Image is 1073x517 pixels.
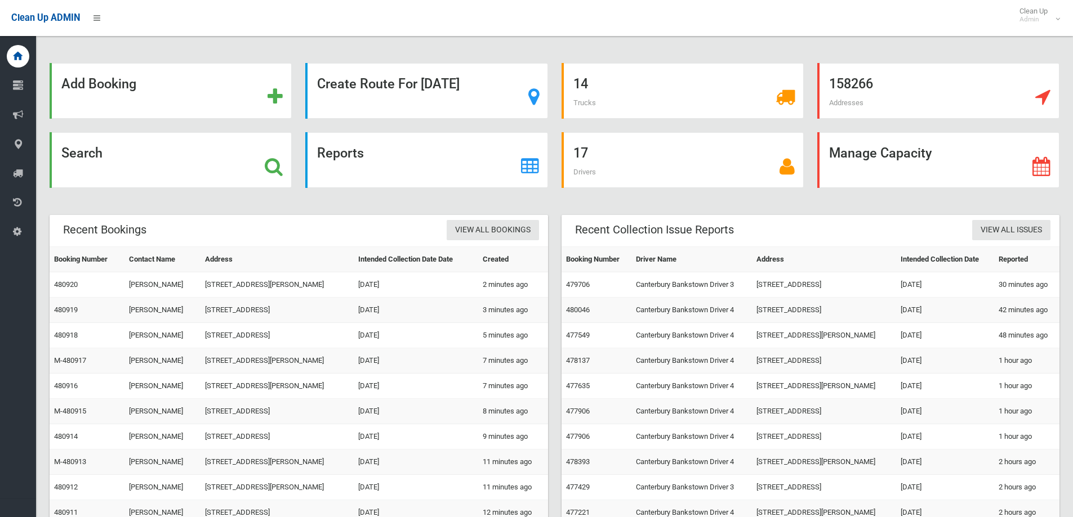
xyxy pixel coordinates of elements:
[994,449,1059,475] td: 2 hours ago
[896,323,994,348] td: [DATE]
[54,432,78,440] a: 480914
[305,63,547,119] a: Create Route For [DATE]
[994,298,1059,323] td: 42 minutes ago
[896,475,994,500] td: [DATE]
[994,323,1059,348] td: 48 minutes ago
[447,220,539,241] a: View All Bookings
[124,424,200,449] td: [PERSON_NAME]
[201,374,354,399] td: [STREET_ADDRESS][PERSON_NAME]
[50,247,124,272] th: Booking Number
[994,475,1059,500] td: 2 hours ago
[354,323,478,348] td: [DATE]
[201,449,354,475] td: [STREET_ADDRESS][PERSON_NAME]
[1014,7,1059,24] span: Clean Up
[354,298,478,323] td: [DATE]
[817,63,1059,119] a: 158266 Addresses
[631,298,752,323] td: Canterbury Bankstown Driver 4
[566,280,590,289] a: 479706
[573,98,596,107] span: Trucks
[752,475,896,500] td: [STREET_ADDRESS]
[566,331,590,339] a: 477549
[478,247,548,272] th: Created
[752,449,896,475] td: [STREET_ADDRESS][PERSON_NAME]
[54,280,78,289] a: 480920
[562,247,632,272] th: Booking Number
[562,132,804,188] a: 17 Drivers
[124,399,200,424] td: [PERSON_NAME]
[752,323,896,348] td: [STREET_ADDRESS][PERSON_NAME]
[354,475,478,500] td: [DATE]
[972,220,1050,241] a: View All Issues
[562,63,804,119] a: 14 Trucks
[631,272,752,298] td: Canterbury Bankstown Driver 3
[994,272,1059,298] td: 30 minutes ago
[478,272,548,298] td: 2 minutes ago
[54,457,86,466] a: M-480913
[201,475,354,500] td: [STREET_ADDRESS][PERSON_NAME]
[201,399,354,424] td: [STREET_ADDRESS]
[11,12,80,23] span: Clean Up ADMIN
[50,63,292,119] a: Add Booking
[896,272,994,298] td: [DATE]
[566,305,590,314] a: 480046
[354,399,478,424] td: [DATE]
[566,432,590,440] a: 477906
[124,298,200,323] td: [PERSON_NAME]
[124,247,200,272] th: Contact Name
[317,145,364,161] strong: Reports
[896,449,994,475] td: [DATE]
[54,407,86,415] a: M-480915
[994,348,1059,374] td: 1 hour ago
[124,348,200,374] td: [PERSON_NAME]
[631,449,752,475] td: Canterbury Bankstown Driver 4
[1019,15,1048,24] small: Admin
[54,381,78,390] a: 480916
[201,323,354,348] td: [STREET_ADDRESS]
[631,348,752,374] td: Canterbury Bankstown Driver 4
[896,374,994,399] td: [DATE]
[50,132,292,188] a: Search
[829,76,873,92] strong: 158266
[61,145,103,161] strong: Search
[54,483,78,491] a: 480912
[61,76,136,92] strong: Add Booking
[54,305,78,314] a: 480919
[124,449,200,475] td: [PERSON_NAME]
[994,424,1059,449] td: 1 hour ago
[631,424,752,449] td: Canterbury Bankstown Driver 4
[54,508,78,516] a: 480911
[752,424,896,449] td: [STREET_ADDRESS]
[354,272,478,298] td: [DATE]
[201,424,354,449] td: [STREET_ADDRESS]
[573,145,588,161] strong: 17
[631,374,752,399] td: Canterbury Bankstown Driver 4
[354,424,478,449] td: [DATE]
[573,76,588,92] strong: 14
[478,475,548,500] td: 11 minutes ago
[752,272,896,298] td: [STREET_ADDRESS]
[478,449,548,475] td: 11 minutes ago
[573,168,596,176] span: Drivers
[50,219,160,241] header: Recent Bookings
[354,449,478,475] td: [DATE]
[124,374,200,399] td: [PERSON_NAME]
[354,348,478,374] td: [DATE]
[201,298,354,323] td: [STREET_ADDRESS]
[478,323,548,348] td: 5 minutes ago
[354,374,478,399] td: [DATE]
[994,374,1059,399] td: 1 hour ago
[354,247,478,272] th: Intended Collection Date Date
[562,219,747,241] header: Recent Collection Issue Reports
[752,247,896,272] th: Address
[631,247,752,272] th: Driver Name
[752,348,896,374] td: [STREET_ADDRESS]
[752,399,896,424] td: [STREET_ADDRESS]
[829,145,932,161] strong: Manage Capacity
[752,374,896,399] td: [STREET_ADDRESS][PERSON_NAME]
[631,475,752,500] td: Canterbury Bankstown Driver 3
[54,356,86,365] a: M-480917
[305,132,547,188] a: Reports
[896,424,994,449] td: [DATE]
[54,331,78,339] a: 480918
[478,374,548,399] td: 7 minutes ago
